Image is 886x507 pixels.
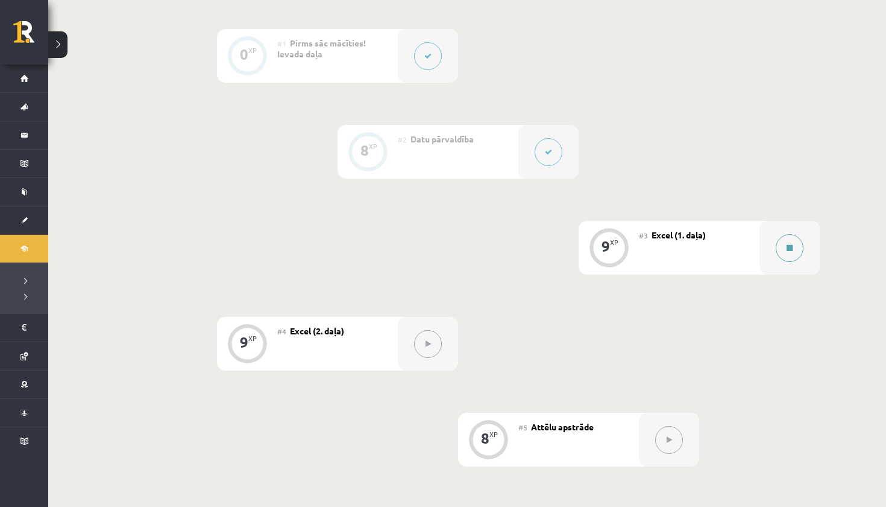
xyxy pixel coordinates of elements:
[277,37,366,59] span: Pirms sāc mācīties! Ievada daļa
[240,337,248,348] div: 9
[602,241,610,252] div: 9
[652,229,706,240] span: Excel (1. daļa)
[610,239,618,246] div: XP
[290,325,344,336] span: Excel (2. daļa)
[518,422,527,432] span: #5
[398,135,407,144] span: #2
[369,143,377,150] div: XP
[277,327,286,336] span: #4
[240,49,248,60] div: 0
[410,133,474,144] span: Datu pārvaldība
[360,145,369,156] div: 8
[13,21,48,51] a: Rīgas 1. Tālmācības vidusskola
[489,431,498,438] div: XP
[639,231,648,240] span: #3
[248,335,257,342] div: XP
[248,47,257,54] div: XP
[481,433,489,444] div: 8
[531,421,594,432] span: Attēlu apstrāde
[277,39,286,48] span: #1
